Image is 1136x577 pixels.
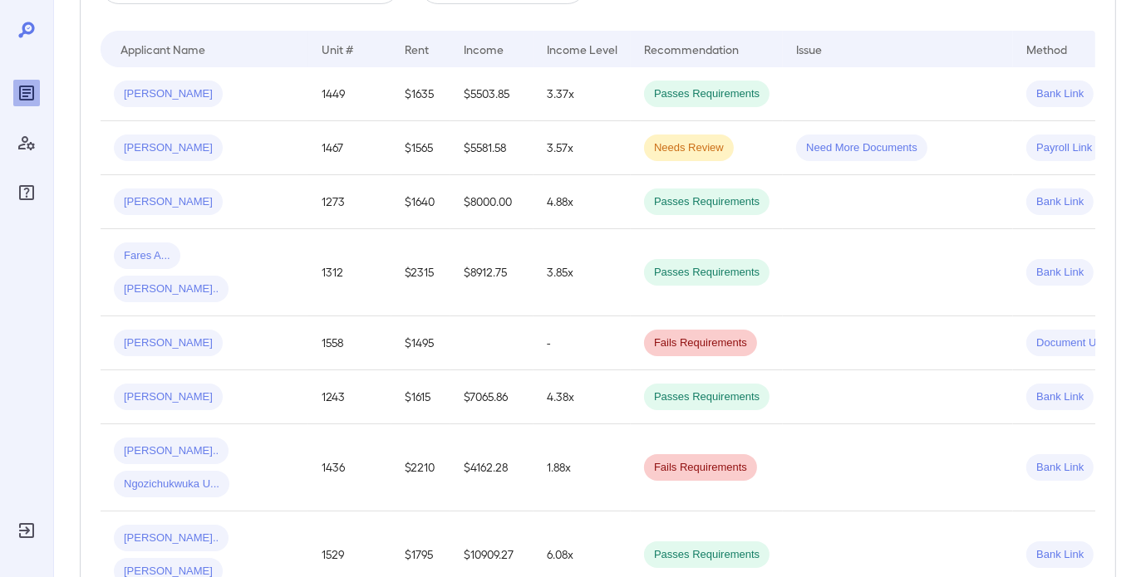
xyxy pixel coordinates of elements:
[114,86,223,102] span: [PERSON_NAME]
[644,335,757,351] span: Fails Requirements
[1026,389,1094,405] span: Bank Link
[1026,39,1067,59] div: Method
[534,316,631,370] td: -
[114,531,229,546] span: [PERSON_NAME]..
[644,389,770,405] span: Passes Requirements
[534,370,631,424] td: 4.38x
[308,121,391,175] td: 1467
[534,229,631,316] td: 3.85x
[114,248,180,264] span: Fares A...
[464,39,504,59] div: Income
[13,517,40,544] div: Log Out
[644,460,757,476] span: Fails Requirements
[1026,140,1102,156] span: Payroll Link
[796,39,823,59] div: Issue
[114,140,223,156] span: [PERSON_NAME]
[308,370,391,424] td: 1243
[308,424,391,511] td: 1436
[644,194,770,210] span: Passes Requirements
[114,194,223,210] span: [PERSON_NAME]
[1026,194,1094,210] span: Bank Link
[114,335,223,351] span: [PERSON_NAME]
[644,86,770,102] span: Passes Requirements
[450,121,534,175] td: $5581.58
[13,130,40,156] div: Manage Users
[405,39,431,59] div: Rent
[391,424,450,511] td: $2210
[534,67,631,121] td: 3.37x
[391,370,450,424] td: $1615
[308,316,391,370] td: 1558
[644,140,734,156] span: Needs Review
[534,424,631,511] td: 1.88x
[547,39,617,59] div: Income Level
[13,80,40,106] div: Reports
[450,229,534,316] td: $8912.75
[534,175,631,229] td: 4.88x
[322,39,353,59] div: Unit #
[114,443,229,459] span: [PERSON_NAME]..
[644,39,739,59] div: Recommendation
[391,229,450,316] td: $2315
[114,477,229,492] span: Ngozichukwuka U...
[308,229,391,316] td: 1312
[308,67,391,121] td: 1449
[644,547,770,563] span: Passes Requirements
[534,121,631,175] td: 3.57x
[114,281,229,297] span: [PERSON_NAME]..
[644,265,770,281] span: Passes Requirements
[114,389,223,405] span: [PERSON_NAME]
[1026,460,1094,476] span: Bank Link
[391,175,450,229] td: $1640
[1026,265,1094,281] span: Bank Link
[450,67,534,121] td: $5503.85
[391,67,450,121] td: $1635
[450,175,534,229] td: $8000.00
[450,424,534,511] td: $4162.28
[450,370,534,424] td: $7065.86
[1026,335,1133,351] span: Document Upload
[1026,86,1094,102] span: Bank Link
[391,316,450,370] td: $1495
[13,179,40,206] div: FAQ
[1026,547,1094,563] span: Bank Link
[391,121,450,175] td: $1565
[308,175,391,229] td: 1273
[796,140,927,156] span: Need More Documents
[120,39,205,59] div: Applicant Name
